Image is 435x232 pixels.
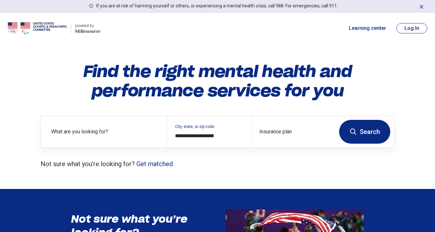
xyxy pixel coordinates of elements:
[418,3,425,10] button: Dismiss
[349,24,386,32] a: Learning center
[96,3,338,9] p: If you are at risk of harming yourself or others, or experiencing a mental health crisis, call 98...
[41,159,394,168] p: Not sure what you’re looking for?
[136,160,173,168] a: Get matched
[339,120,390,144] button: Search
[51,128,159,136] label: What are you looking for?
[396,23,427,33] button: Log In
[75,23,100,29] div: powered by
[8,21,100,36] a: USOPCpowered by
[41,62,394,100] h1: Find the right mental health and performance services for you
[8,21,67,36] img: USOPC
